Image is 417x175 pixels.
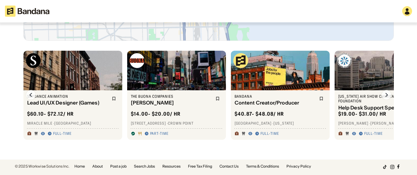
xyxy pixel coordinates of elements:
div: $ 60.10 - $72.12 / hr [27,111,74,117]
img: Right Arrow [382,90,391,100]
img: Skydance Animation logo [26,53,41,68]
div: Bandana [235,94,315,99]
img: Bandana logo [233,53,248,68]
div: $ 40.87 - $48.08 / hr [235,111,284,117]
div: © 2025 Workwise Solutions Inc. [15,164,69,168]
a: Home [74,164,85,168]
div: Full-time [261,131,279,136]
a: Search Jobs [134,164,155,168]
a: Free Tax Filing [188,164,212,168]
img: Oregon Air Show Charitable Foundation logo [337,53,352,68]
div: The Buona Companies [131,94,212,99]
div: [PERSON_NAME] [131,100,212,106]
div: Part-time [150,131,169,136]
a: Privacy Policy [286,164,311,168]
div: Full-time [364,131,383,136]
div: Content Creator/Producer [235,100,315,106]
div: Skydance Animation [27,94,108,99]
a: Contact Us [219,164,239,168]
div: $ 19.00 - $31.00 / hr [338,111,387,117]
a: Resources [162,164,181,168]
div: [STREET_ADDRESS] · Crown Point [131,121,222,126]
img: The Buona Companies logo [130,53,144,68]
a: About [92,164,103,168]
a: Terms & Conditions [246,164,279,168]
div: $ 14.00 - $20.00 / hr [131,111,181,117]
div: Lead UI/UX Designer (Games) [27,100,108,106]
a: The Buona Companies logoThe Buona Companies[PERSON_NAME]$14.00- $20.00/ hr[STREET_ADDRESS] ·Crown... [127,51,226,140]
div: Miracle Mile · [GEOGRAPHIC_DATA] [27,121,119,126]
img: Left Arrow [26,90,36,100]
a: Bandana logoBandanaContent Creator/Producer$40.87- $48.08/ hr[GEOGRAPHIC_DATA] ·[US_STATE]Full-time [231,51,330,140]
a: Post a job [110,164,127,168]
div: Full-time [53,131,72,136]
a: Skydance Animation logoSkydance AnimationLead UI/UX Designer (Games)$60.10- $72.12/ hrMiracle Mil... [23,51,122,140]
div: [GEOGRAPHIC_DATA] · [US_STATE] [235,121,326,126]
img: Bandana logotype [5,6,49,17]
